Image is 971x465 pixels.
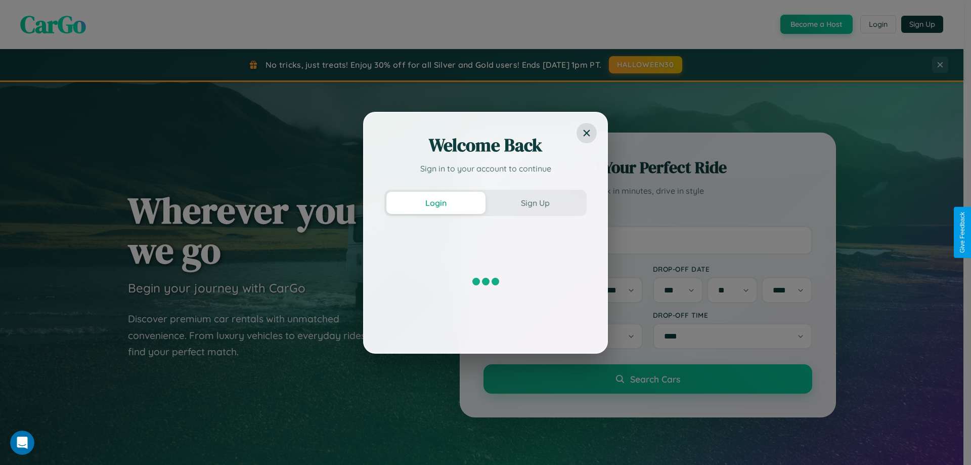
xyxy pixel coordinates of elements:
h2: Welcome Back [384,133,587,157]
button: Sign Up [485,192,585,214]
iframe: Intercom live chat [10,431,34,455]
button: Login [386,192,485,214]
p: Sign in to your account to continue [384,162,587,175]
div: Give Feedback [959,212,966,253]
